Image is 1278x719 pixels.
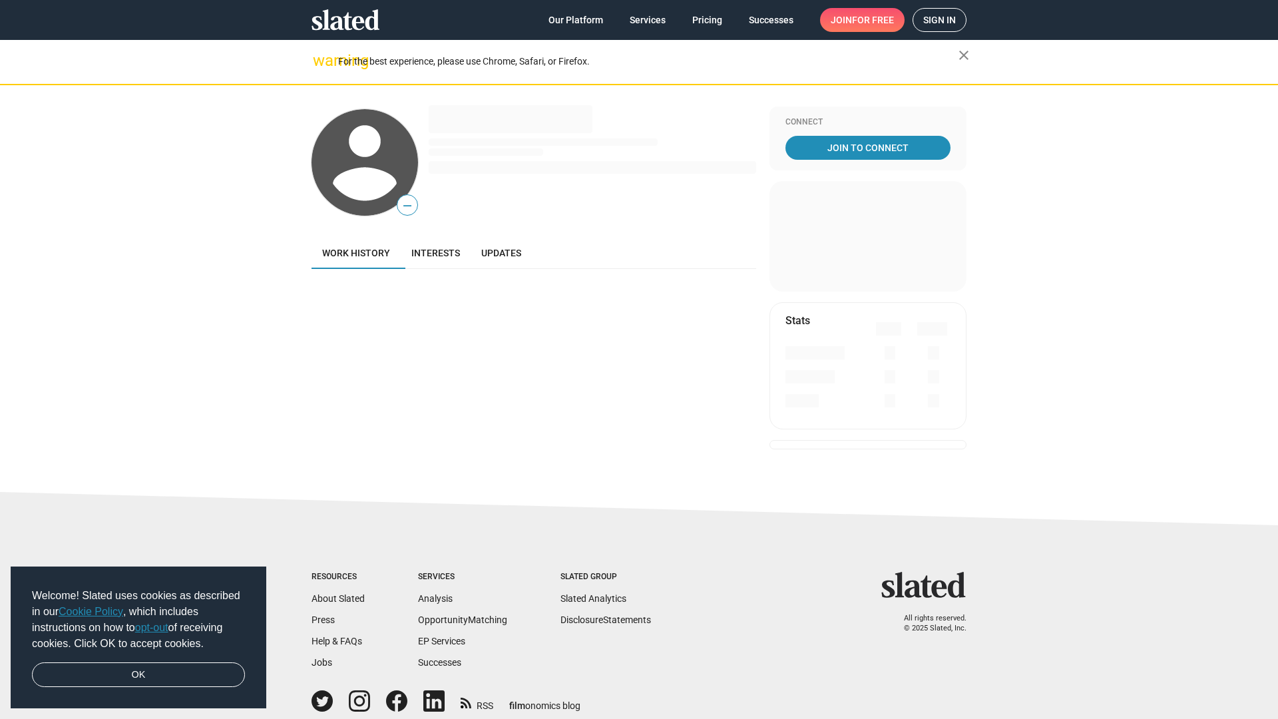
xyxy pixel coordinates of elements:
[418,657,461,668] a: Successes
[619,8,676,32] a: Services
[312,636,362,646] a: Help & FAQs
[135,622,168,633] a: opt-out
[312,657,332,668] a: Jobs
[548,8,603,32] span: Our Platform
[630,8,666,32] span: Services
[785,136,951,160] a: Join To Connect
[538,8,614,32] a: Our Platform
[312,593,365,604] a: About Slated
[923,9,956,31] span: Sign in
[785,314,810,328] mat-card-title: Stats
[738,8,804,32] a: Successes
[418,614,507,625] a: OpportunityMatching
[418,572,507,583] div: Services
[411,248,460,258] span: Interests
[785,117,951,128] div: Connect
[11,567,266,709] div: cookieconsent
[682,8,733,32] a: Pricing
[312,614,335,625] a: Press
[560,593,626,604] a: Slated Analytics
[749,8,793,32] span: Successes
[890,614,966,633] p: All rights reserved. © 2025 Slated, Inc.
[509,700,525,711] span: film
[913,8,966,32] a: Sign in
[509,689,580,712] a: filmonomics blog
[692,8,722,32] span: Pricing
[481,248,521,258] span: Updates
[312,572,365,583] div: Resources
[418,636,465,646] a: EP Services
[32,588,245,652] span: Welcome! Slated uses cookies as described in our , which includes instructions on how to of recei...
[788,136,948,160] span: Join To Connect
[322,248,390,258] span: Work history
[338,53,958,71] div: For the best experience, please use Chrome, Safari, or Firefox.
[820,8,905,32] a: Joinfor free
[401,237,471,269] a: Interests
[831,8,894,32] span: Join
[461,692,493,712] a: RSS
[560,614,651,625] a: DisclosureStatements
[313,53,329,69] mat-icon: warning
[560,572,651,583] div: Slated Group
[397,197,417,214] span: —
[418,593,453,604] a: Analysis
[312,237,401,269] a: Work history
[32,662,245,688] a: dismiss cookie message
[956,47,972,63] mat-icon: close
[59,606,123,617] a: Cookie Policy
[471,237,532,269] a: Updates
[852,8,894,32] span: for free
